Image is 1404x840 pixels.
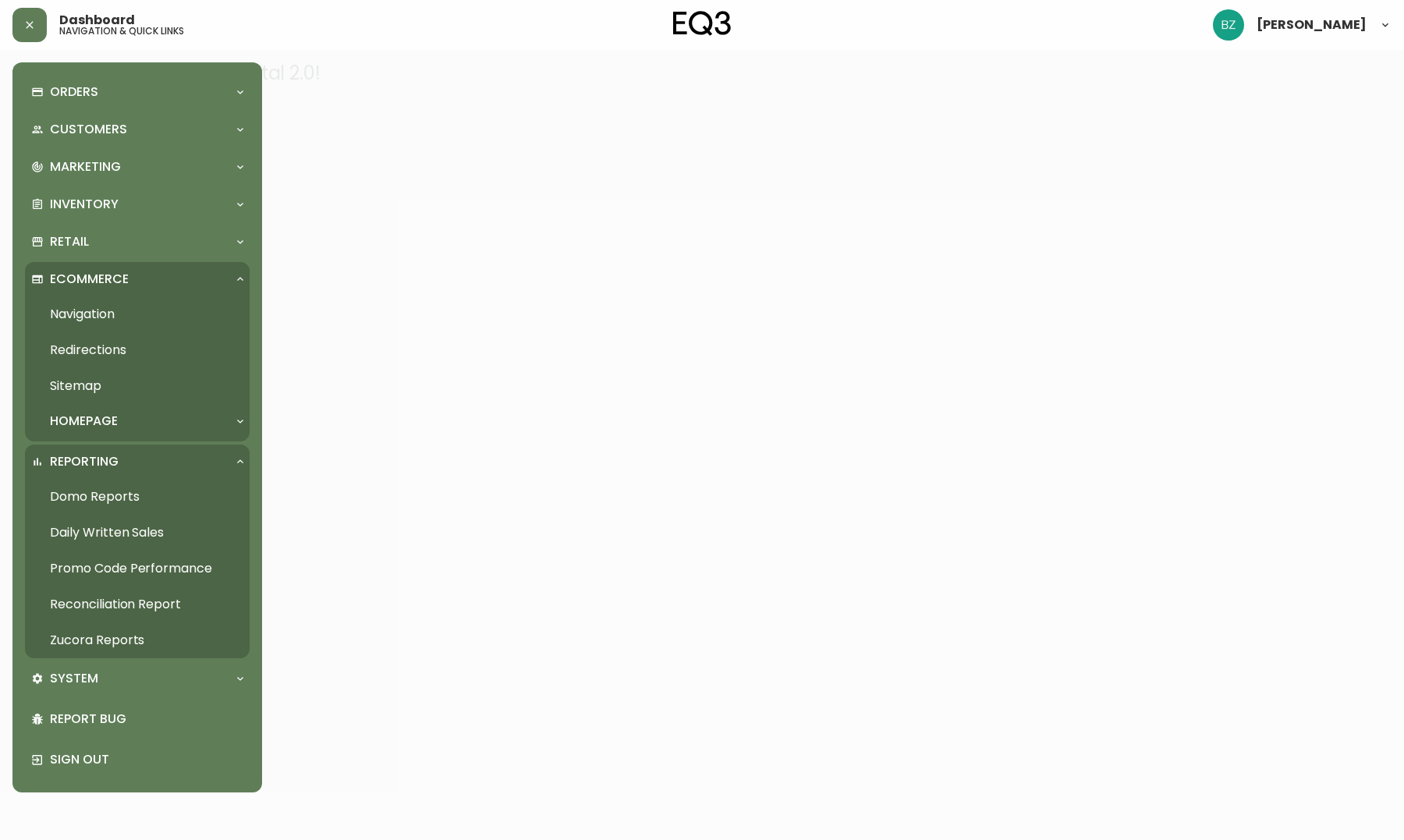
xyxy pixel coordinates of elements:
[25,739,250,780] div: Sign Out
[25,225,250,259] div: Retail
[50,271,129,288] p: Ecommerce
[50,196,119,213] p: Inventory
[25,699,250,739] div: Report Bug
[50,83,98,101] p: Orders
[25,515,250,551] a: Daily Written Sales
[25,587,250,622] a: Reconciliation Report
[25,661,250,696] div: System
[50,233,89,250] p: Retail
[50,751,243,768] p: Sign Out
[673,11,731,36] img: logo
[25,262,250,296] div: Ecommerce
[1257,19,1367,31] span: [PERSON_NAME]
[25,622,250,658] a: Zucora Reports
[25,75,250,109] div: Orders
[25,404,250,438] div: Homepage
[50,711,243,728] p: Report Bug
[59,27,184,36] h5: navigation & quick links
[25,551,250,587] a: Promo Code Performance
[25,150,250,184] div: Marketing
[1213,9,1244,41] img: 603957c962080f772e6770b96f84fb5c
[50,121,127,138] p: Customers
[25,332,250,368] a: Redirections
[50,158,121,175] p: Marketing
[50,453,119,470] p: Reporting
[50,413,118,430] p: Homepage
[25,296,250,332] a: Navigation
[25,112,250,147] div: Customers
[25,187,250,222] div: Inventory
[50,670,98,687] p: System
[59,14,135,27] span: Dashboard
[25,368,250,404] a: Sitemap
[25,445,250,479] div: Reporting
[25,479,250,515] a: Domo Reports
